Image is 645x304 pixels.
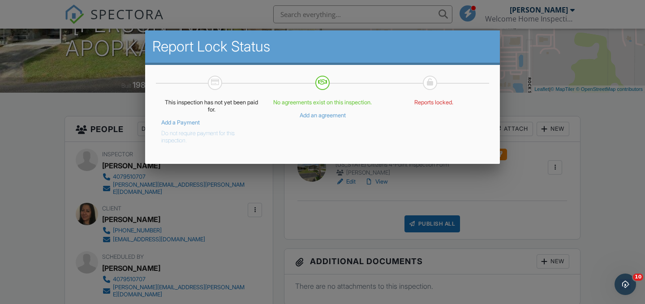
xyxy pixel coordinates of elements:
a: Add an agreement [300,112,346,119]
p: This inspection has not yet been paid for. [161,99,262,113]
iframe: Intercom live chat [615,274,636,295]
span: 10 [633,274,643,281]
p: Reports locked. [383,99,484,106]
a: Add a Payment [161,119,200,126]
p: No agreements exist on this inspection. [272,99,373,106]
button: Do not require payment for this inspection. [161,126,248,144]
h2: Report Lock Status [152,38,493,56]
